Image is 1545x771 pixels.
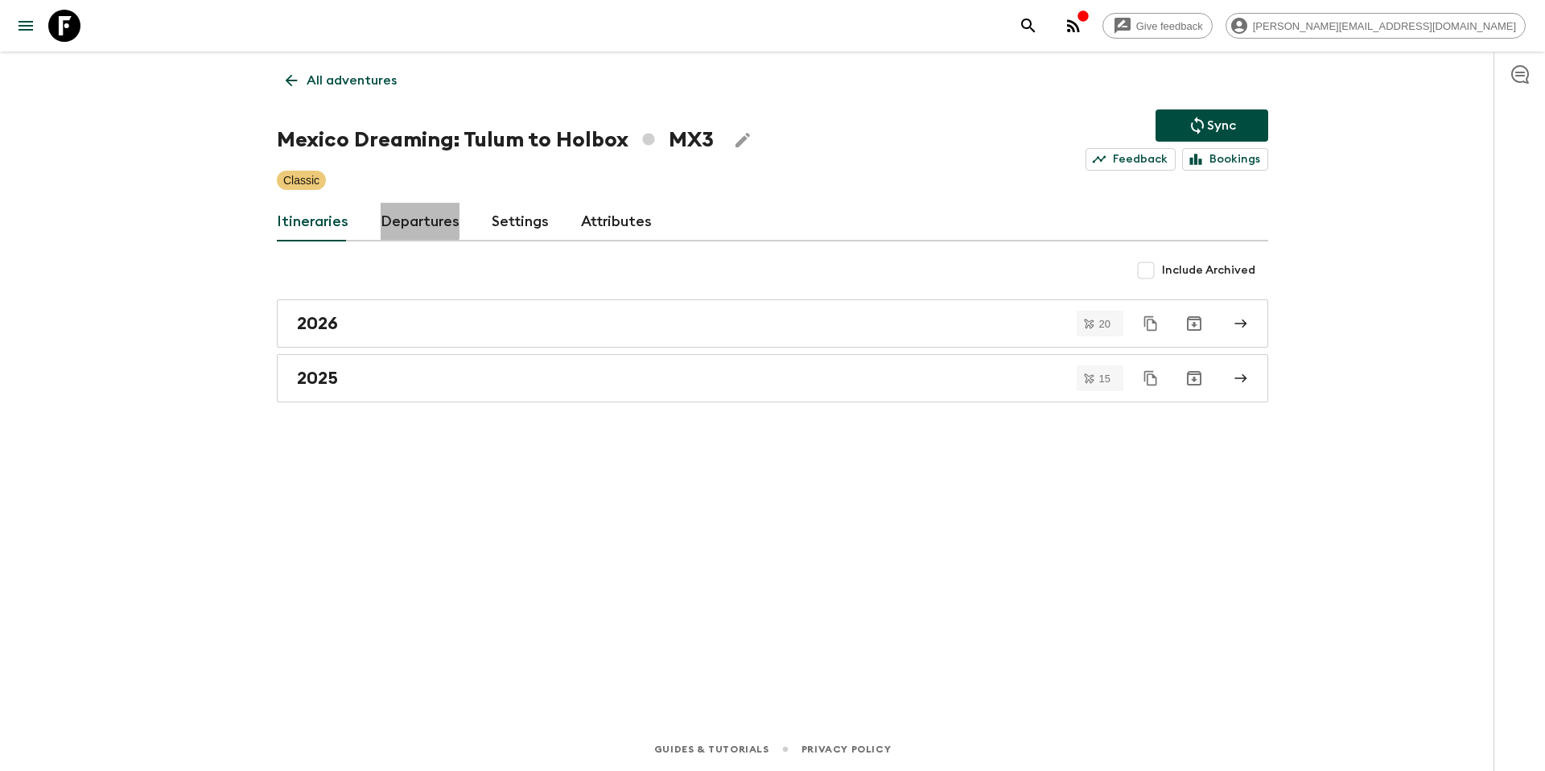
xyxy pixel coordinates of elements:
span: Include Archived [1162,262,1255,278]
a: 2026 [277,299,1268,348]
a: Settings [492,203,549,241]
span: 15 [1090,373,1120,384]
a: Privacy Policy [801,740,891,758]
a: 2025 [277,354,1268,402]
span: Give feedback [1127,20,1212,32]
button: Duplicate [1136,309,1165,338]
h2: 2025 [297,368,338,389]
span: 20 [1090,319,1120,329]
button: search adventures [1012,10,1044,42]
a: Attributes [581,203,652,241]
h2: 2026 [297,313,338,334]
button: Sync adventure departures to the booking engine [1156,109,1268,142]
a: All adventures [277,64,406,97]
button: Duplicate [1136,364,1165,393]
a: Feedback [1086,148,1176,171]
button: Archive [1178,362,1210,394]
p: Classic [283,172,319,188]
a: Give feedback [1102,13,1213,39]
button: Archive [1178,307,1210,340]
h1: Mexico Dreaming: Tulum to Holbox MX3 [277,124,714,156]
button: menu [10,10,42,42]
a: Itineraries [277,203,348,241]
a: Departures [381,203,459,241]
span: [PERSON_NAME][EMAIL_ADDRESS][DOMAIN_NAME] [1244,20,1525,32]
a: Bookings [1182,148,1268,171]
a: Guides & Tutorials [654,740,769,758]
p: All adventures [307,71,397,90]
div: [PERSON_NAME][EMAIL_ADDRESS][DOMAIN_NAME] [1226,13,1526,39]
button: Edit Adventure Title [727,124,759,156]
p: Sync [1207,116,1236,135]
